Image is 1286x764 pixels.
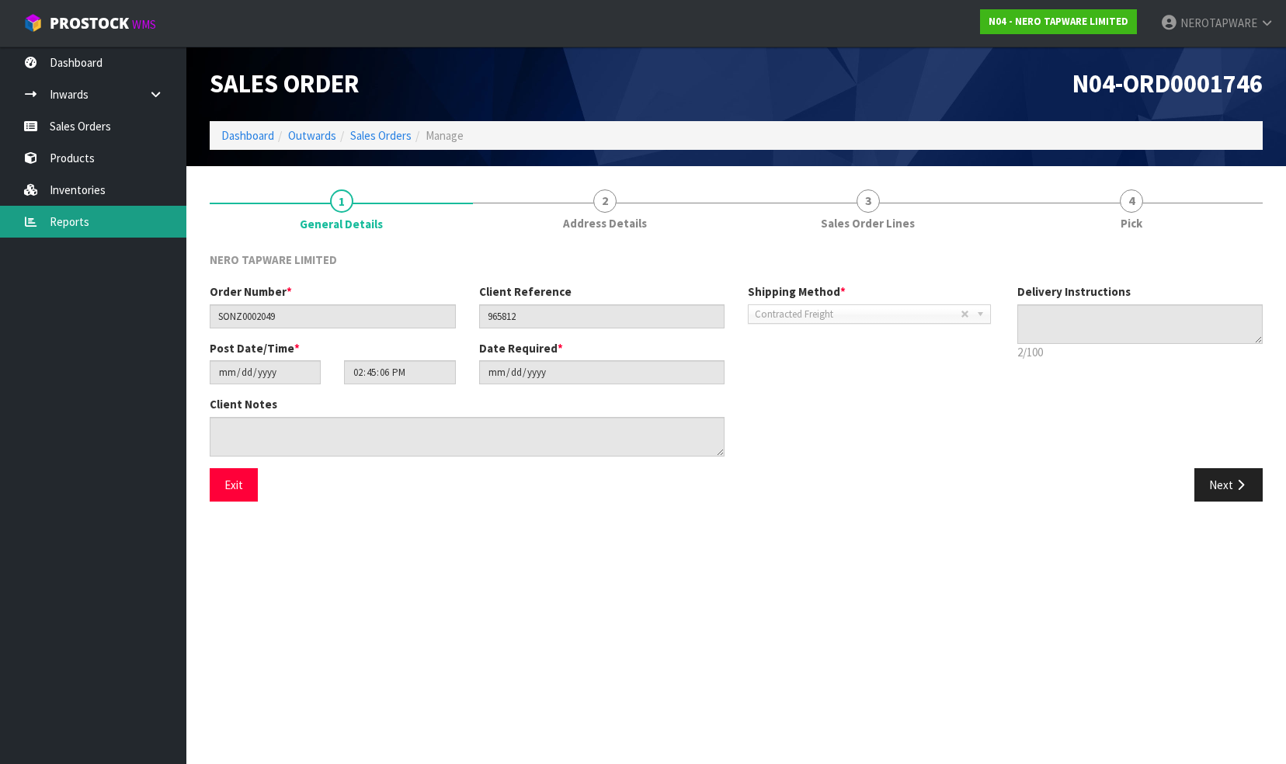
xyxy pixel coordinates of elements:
span: General Details [210,240,1263,513]
span: ProStock [50,13,129,33]
span: General Details [300,216,383,232]
span: Address Details [563,215,647,231]
label: Delivery Instructions [1017,283,1131,300]
span: N04-ORD0001746 [1072,68,1263,99]
input: Client Reference [479,304,725,328]
span: Sales Order [210,68,360,99]
span: 2 [593,189,617,213]
span: NEROTAPWARE [1180,16,1257,30]
span: 1 [330,189,353,213]
span: 3 [857,189,880,213]
label: Client Reference [479,283,572,300]
a: Sales Orders [350,128,412,143]
label: Post Date/Time [210,340,300,356]
label: Order Number [210,283,292,300]
a: Dashboard [221,128,274,143]
button: Exit [210,468,258,502]
img: cube-alt.png [23,13,43,33]
input: Order Number [210,304,456,328]
span: Sales Order Lines [821,215,915,231]
p: 2/100 [1017,344,1263,360]
label: Date Required [479,340,563,356]
label: Client Notes [210,396,277,412]
span: 4 [1120,189,1143,213]
strong: N04 - NERO TAPWARE LIMITED [989,15,1128,28]
label: Shipping Method [748,283,846,300]
small: WMS [132,17,156,32]
a: Outwards [288,128,336,143]
span: Pick [1121,215,1142,231]
span: Manage [426,128,464,143]
span: NERO TAPWARE LIMITED [210,252,337,267]
span: Contracted Freight [755,305,961,324]
button: Next [1194,468,1263,502]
